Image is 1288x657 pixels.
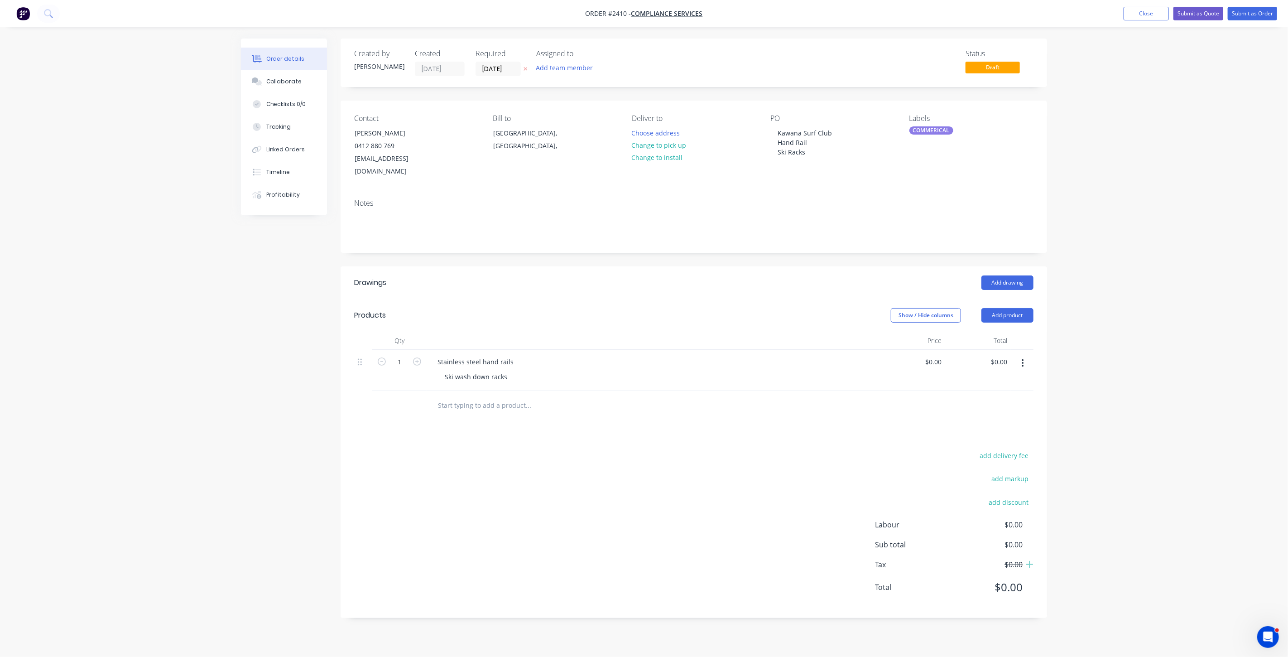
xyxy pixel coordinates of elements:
button: Add product [981,308,1033,323]
div: Drawings [354,277,386,288]
button: Submit as Quote [1173,7,1223,20]
span: $0.00 [956,579,1023,595]
div: [PERSON_NAME] [354,62,404,71]
button: add markup [987,473,1033,485]
span: $0.00 [956,539,1023,550]
button: add discount [984,496,1033,508]
div: Contact [354,114,478,123]
button: Change to install [627,151,687,164]
div: [PERSON_NAME] [355,127,430,140]
button: Linked Orders [241,138,327,161]
div: [GEOGRAPHIC_DATA], [GEOGRAPHIC_DATA], [493,127,568,152]
div: Notes [354,199,1033,208]
button: Timeline [241,161,327,184]
button: Add team member [531,62,598,74]
button: Close [1124,7,1169,20]
div: Stainless steel hand rails [430,355,521,368]
img: Factory [16,7,30,20]
div: Required [476,49,525,58]
div: PO [770,114,894,123]
div: Timeline [266,168,290,176]
span: Tax [875,559,956,570]
div: Price [879,332,945,350]
div: [EMAIL_ADDRESS][DOMAIN_NAME] [355,152,430,178]
div: Status [966,49,1033,58]
span: $0.00 [956,559,1023,570]
div: Collaborate [266,77,302,86]
span: $0.00 [956,519,1023,530]
span: Draft [966,62,1020,73]
div: [GEOGRAPHIC_DATA], [GEOGRAPHIC_DATA], [485,126,576,155]
div: Products [354,310,386,321]
button: Collaborate [241,70,327,93]
a: Compliance Services [631,10,703,18]
div: Labels [909,114,1033,123]
div: Linked Orders [266,145,305,154]
div: Qty [372,332,427,350]
div: COMMERICAL [909,126,953,135]
button: Show / Hide columns [891,308,961,323]
div: Bill to [493,114,617,123]
div: Created by [354,49,404,58]
button: Order details [241,48,327,70]
div: Kawana Surf Club Hand Rail Ski Racks [770,126,841,159]
iframe: Intercom live chat [1257,626,1279,648]
button: Profitability [241,184,327,206]
span: Sub total [875,539,956,550]
button: Change to pick up [627,139,691,151]
div: Tracking [266,123,291,131]
div: Profitability [266,191,300,199]
div: Deliver to [632,114,756,123]
button: Add team member [536,62,598,74]
button: Submit as Order [1228,7,1277,20]
div: Ski wash down racks [437,370,514,383]
button: Checklists 0/0 [241,93,327,116]
span: Labour [875,519,956,530]
span: Order #2410 - [586,10,631,18]
div: Total [945,332,1011,350]
div: Created [415,49,465,58]
div: [PERSON_NAME]0412 880 769[EMAIL_ADDRESS][DOMAIN_NAME] [347,126,437,178]
button: Tracking [241,116,327,138]
div: Assigned to [536,49,627,58]
span: Total [875,582,956,593]
div: Checklists 0/0 [266,100,306,108]
button: add delivery fee [975,449,1033,462]
button: Choose address [627,126,685,139]
div: Order details [266,55,305,63]
input: Start typing to add a product... [437,396,619,415]
div: 0412 880 769 [355,140,430,152]
button: Add drawing [981,275,1033,290]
